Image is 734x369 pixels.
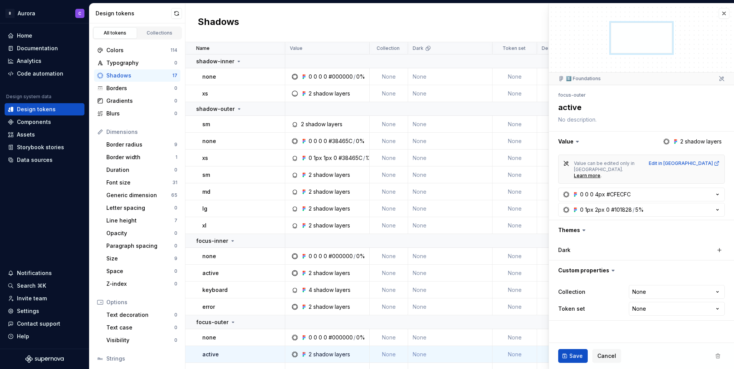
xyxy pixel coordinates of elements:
[557,100,723,114] textarea: active
[354,73,355,81] div: /
[597,352,616,360] span: Cancel
[5,141,84,153] a: Storybook stories
[202,188,210,196] p: md
[493,166,537,183] td: None
[600,173,602,178] span: .
[493,248,537,265] td: None
[370,329,408,346] td: None
[202,154,208,162] p: xs
[106,97,174,105] div: Gradients
[408,329,493,346] td: None
[5,42,84,54] a: Documentation
[106,153,175,161] div: Border width
[106,46,170,54] div: Colors
[174,230,177,236] div: 0
[5,68,84,80] a: Code automation
[574,173,600,179] a: Learn more
[2,5,88,21] button: BAuroraC
[493,68,537,85] td: None
[356,252,365,260] div: 0%
[574,160,636,172] span: Value can be edited only in [GEOGRAPHIC_DATA].
[356,137,365,145] div: 0%
[103,334,180,346] a: Visibility0
[202,73,216,81] p: none
[174,325,177,331] div: 0
[324,73,327,81] div: 0
[106,355,177,362] div: Strings
[370,183,408,200] td: None
[301,120,342,128] div: 2 shadow layers
[5,30,84,42] a: Home
[103,151,180,163] a: Border width1
[196,58,234,65] p: shadow-inner
[329,334,353,341] div: #000000
[354,334,355,341] div: /
[175,154,177,160] div: 1
[580,191,584,198] div: 0
[370,68,408,85] td: None
[314,334,317,341] div: 0
[585,206,593,214] div: 1px
[408,265,493,282] td: None
[174,60,177,66] div: 0
[202,303,215,311] p: error
[103,202,180,214] a: Letter spacing0
[17,320,60,328] div: Contact support
[569,352,583,360] span: Save
[17,70,63,77] div: Code automation
[370,248,408,265] td: None
[363,154,365,162] div: /
[309,351,350,358] div: 2 shadow layers
[408,346,493,363] td: None
[408,282,493,298] td: None
[106,298,177,306] div: Options
[103,278,180,290] a: Z-index0
[635,206,644,214] div: 5%
[309,188,350,196] div: 2 shadow layers
[314,73,317,81] div: 0
[96,30,134,36] div: All tokens
[309,222,350,229] div: 2 shadow layers
[103,240,180,252] a: Paragraph spacing0
[25,355,64,363] svg: Supernova Logo
[5,128,84,141] a: Assets
[174,268,177,274] div: 0
[106,110,174,117] div: Blurs
[408,166,493,183] td: None
[558,288,585,296] label: Collection
[580,206,584,214] div: 0
[558,203,725,217] button: 01px2px0#101828/5%
[329,137,352,145] div: #38465C
[408,116,493,133] td: None
[17,282,46,290] div: Search ⌘K
[493,346,537,363] td: None
[319,73,322,81] div: 0
[174,98,177,104] div: 0
[493,150,537,166] td: None
[174,142,177,148] div: 9
[408,85,493,102] td: None
[174,217,177,224] div: 7
[202,137,216,145] p: none
[106,191,171,199] div: Generic dimension
[493,217,537,234] td: None
[309,73,312,81] div: 0
[106,229,174,237] div: Opacity
[106,141,174,148] div: Border radius
[324,154,332,162] div: 1px
[202,269,219,277] p: active
[96,10,171,17] div: Design tokens
[103,214,180,227] a: Line height7
[370,166,408,183] td: None
[103,189,180,201] a: Generic dimension65
[370,298,408,315] td: None
[493,265,537,282] td: None
[493,183,537,200] td: None
[202,222,207,229] p: xl
[103,252,180,265] a: Size9
[329,73,353,81] div: #000000
[314,137,317,145] div: 0
[408,183,493,200] td: None
[319,334,322,341] div: 0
